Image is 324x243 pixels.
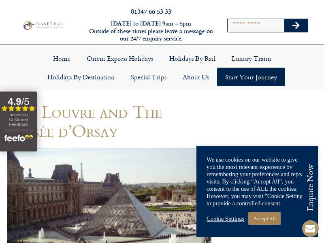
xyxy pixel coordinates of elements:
[161,49,224,68] a: Holidays by Rail
[284,19,308,32] button: Search
[79,49,161,68] a: Orient Express Holidays
[207,215,244,222] a: Cookie Settings
[207,156,308,207] div: We use cookies on our website to give you the most relevant experience by remembering your prefer...
[21,20,65,30] img: Planet Rail Train Holidays Logo
[123,68,175,86] a: Special Trips
[217,68,285,86] a: Start your Journey
[131,6,171,16] a: 01347 66 53 33
[88,20,214,43] h6: [DATE] to [DATE] 9am – 5pm Outside of these times please leave a message on our 24/7 enquiry serv...
[4,49,320,86] nav: Menu
[175,68,217,86] a: About Us
[248,212,281,225] a: Accept All
[224,49,279,68] a: Luxury Trains
[45,49,79,68] a: Home
[39,68,123,86] a: Holidays by Destination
